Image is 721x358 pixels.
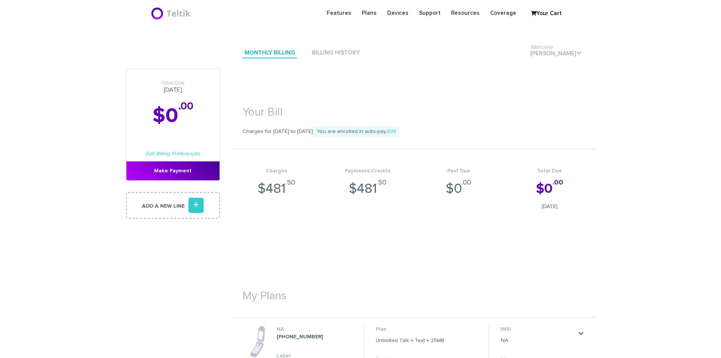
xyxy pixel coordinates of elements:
[485,6,522,20] a: Coverage
[376,337,444,344] dd: Unlimited Talk + Text + 25MB
[126,80,220,86] span: Total Due
[527,8,565,19] a: Your Cart
[528,49,584,59] a: Welcome[PERSON_NAME].
[151,6,193,21] img: BriteX
[277,325,352,333] dt: NA
[310,48,362,58] a: Billing History
[500,325,576,333] dt: IMEI
[504,168,595,174] h4: Total Due
[377,179,386,186] sup: .50
[231,278,595,306] h1: My Plans
[504,203,595,210] span: [DATE]
[462,179,471,186] sup: .00
[231,126,595,138] p: Charges for [DATE] to [DATE]
[322,149,413,218] li: $481
[126,192,220,219] a: Add a new line+
[231,168,322,174] h4: Charges
[322,168,413,174] h4: Payments/Credits
[553,179,563,186] sup: .00
[504,149,595,218] li: $0
[576,50,582,56] i: .
[313,126,399,138] span: You are enrolled in auto-pay.
[578,330,584,336] a: .
[126,161,220,180] a: Make Payment
[178,101,193,112] sup: .00
[277,334,323,339] strong: [PHONE_NUMBER]
[414,6,446,20] a: Support
[250,325,265,358] img: phone
[126,80,220,94] h3: [DATE]
[231,95,595,122] h1: Your Bill
[387,129,396,134] a: Edit
[382,6,414,20] a: Devices
[413,168,505,174] h4: Past Due
[321,6,357,20] a: Features
[530,44,553,50] span: Welcome
[413,149,505,218] li: $0
[286,179,295,186] sup: .50
[146,151,200,156] a: Edit Billing Preferences
[188,198,204,213] i: +
[243,48,297,58] a: Monthly Billing
[126,105,220,127] h2: $0
[231,149,322,218] li: $481
[357,6,382,20] a: Plans
[376,325,444,333] dt: Plan
[446,6,485,20] a: Resources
